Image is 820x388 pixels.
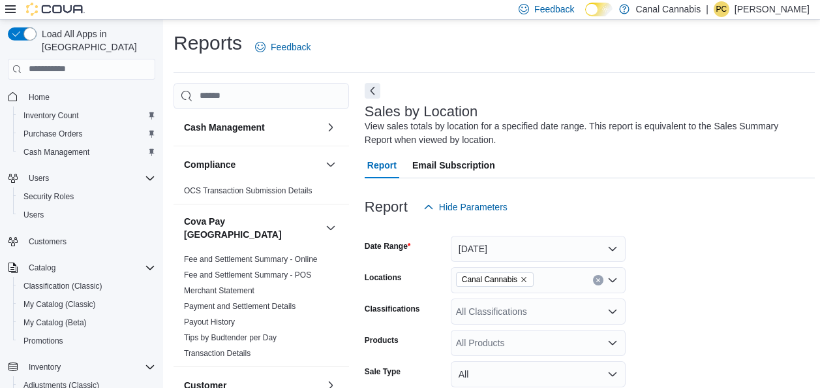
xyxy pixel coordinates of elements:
[13,277,160,295] button: Classification (Classic)
[184,186,312,196] span: OCS Transaction Submission Details
[13,106,160,125] button: Inventory Count
[607,306,618,317] button: Open list of options
[735,1,810,17] p: [PERSON_NAME]
[3,88,160,106] button: Home
[18,333,155,349] span: Promotions
[13,125,160,143] button: Purchase Orders
[462,273,517,286] span: Canal Cannabis
[184,332,277,343] span: Tips by Budtender per Day
[23,336,63,346] span: Promotions
[23,260,155,276] span: Catalog
[365,199,408,215] h3: Report
[3,169,160,187] button: Users
[607,338,618,348] button: Open list of options
[18,189,79,204] a: Security Roles
[18,333,68,349] a: Promotions
[18,278,108,294] a: Classification (Classic)
[23,299,96,310] span: My Catalog (Classic)
[365,83,380,99] button: Next
[412,152,495,178] span: Email Subscription
[23,233,155,250] span: Customers
[3,259,160,277] button: Catalog
[18,144,95,160] a: Cash Management
[18,126,155,142] span: Purchase Orders
[18,207,49,223] a: Users
[184,286,254,295] a: Merchant Statement
[23,281,102,291] span: Classification (Classic)
[184,349,251,358] a: Transaction Details
[18,108,155,123] span: Inventory Count
[18,126,88,142] a: Purchase Orders
[520,276,528,283] button: Remove Canal Cannabis from selection in this group
[184,302,296,311] a: Payment and Settlement Details
[323,220,339,236] button: Cova Pay [GEOGRAPHIC_DATA]
[365,304,420,314] label: Classifications
[184,317,235,327] span: Payout History
[13,143,160,161] button: Cash Management
[18,278,155,294] span: Classification (Classic)
[716,1,727,17] span: PC
[3,232,160,251] button: Customers
[585,16,586,17] span: Dark Mode
[13,206,160,224] button: Users
[184,254,318,265] span: Fee and Settlement Summary - Online
[29,236,67,247] span: Customers
[534,3,574,16] span: Feedback
[23,359,66,375] button: Inventory
[367,152,397,178] span: Report
[636,1,701,17] p: Canal Cannabis
[23,110,79,121] span: Inventory Count
[26,3,85,16] img: Cova
[593,275,603,285] button: Clear input
[18,207,155,223] span: Users
[29,92,50,103] span: Home
[451,236,626,262] button: [DATE]
[23,317,87,328] span: My Catalog (Beta)
[184,121,320,134] button: Cash Management
[29,263,55,273] span: Catalog
[3,358,160,376] button: Inventory
[13,187,160,206] button: Security Roles
[184,215,320,241] h3: Cova Pay [GEOGRAPHIC_DATA]
[456,272,534,287] span: Canal Cannabis
[18,315,155,331] span: My Catalog (Beta)
[271,40,311,54] span: Feedback
[323,120,339,135] button: Cash Management
[23,170,54,186] button: Users
[23,89,155,105] span: Home
[607,275,618,285] button: Open list of options
[13,314,160,332] button: My Catalog (Beta)
[365,335,399,346] label: Products
[365,104,478,120] h3: Sales by Location
[184,121,265,134] h3: Cash Management
[706,1,708,17] p: |
[365,366,401,377] label: Sale Type
[23,260,61,276] button: Catalog
[365,272,402,283] label: Locations
[23,129,83,139] span: Purchase Orders
[23,89,55,105] a: Home
[13,295,160,314] button: My Catalog (Classic)
[184,270,311,280] a: Fee and Settlement Summary - POS
[714,1,729,17] div: Patrick Ciantar
[174,30,242,56] h1: Reports
[23,359,155,375] span: Inventory
[418,194,513,220] button: Hide Parameters
[585,3,613,16] input: Dark Mode
[184,317,235,327] a: Payout History
[18,189,155,204] span: Security Roles
[23,170,155,186] span: Users
[29,362,61,372] span: Inventory
[174,251,349,366] div: Cova Pay [GEOGRAPHIC_DATA]
[439,201,508,214] span: Hide Parameters
[18,315,92,331] a: My Catalog (Beta)
[23,234,72,250] a: Customers
[23,147,89,157] span: Cash Management
[23,210,44,220] span: Users
[184,158,320,171] button: Compliance
[184,270,311,280] span: Fee and Settlement Summary - POS
[451,361,626,387] button: All
[365,241,411,251] label: Date Range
